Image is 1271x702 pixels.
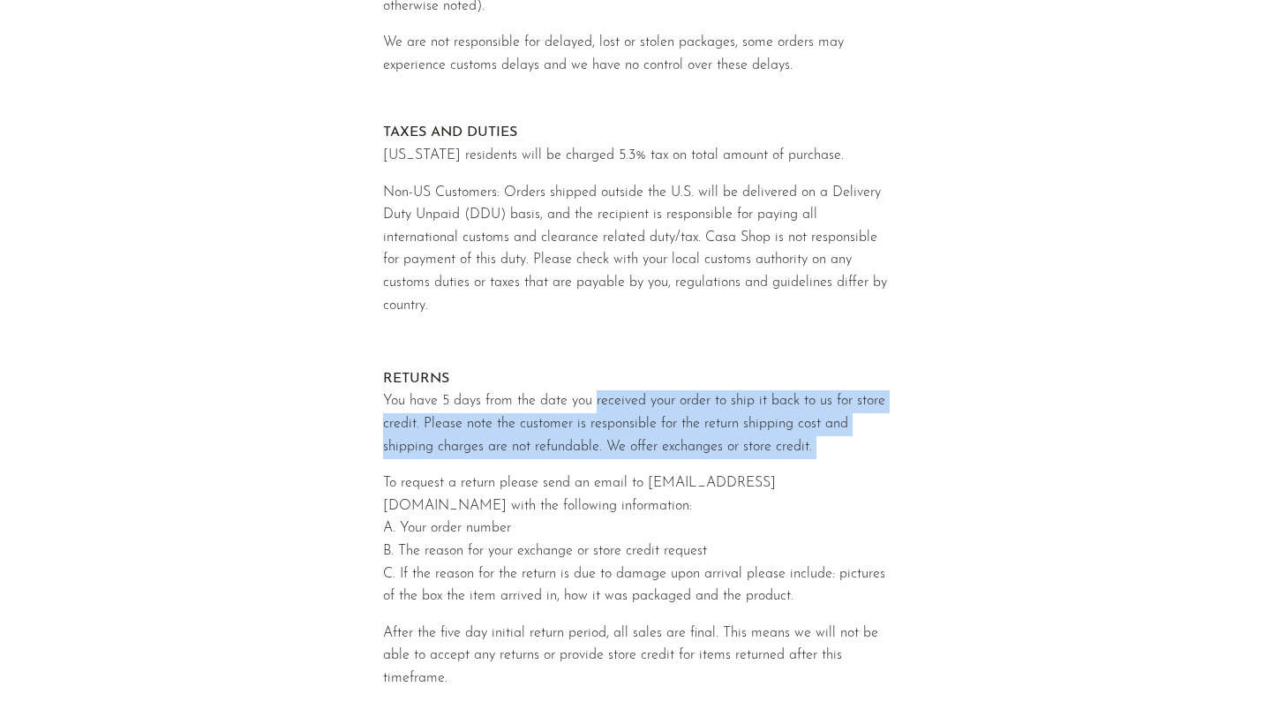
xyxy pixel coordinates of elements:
p: You have 5 days from the date you received your order to ship it back to us for store credit. Ple... [383,368,888,458]
strong: TAXES AND DUTIES [383,125,517,140]
p: After the five day initial return period, all sales are final. This means we will not be able to ... [383,623,888,691]
p: Non-US Customers: Orders shipped outside the U.S. will be delivered on a Delivery Duty Unpaid (DD... [383,182,888,318]
p: We are not responsible for delayed, lost or stolen packages, some orders may experience customs d... [383,32,888,168]
p: To request a return please send an email to [EMAIL_ADDRESS][DOMAIN_NAME] with the following infor... [383,472,888,608]
strong: RETURNS [383,372,449,386]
